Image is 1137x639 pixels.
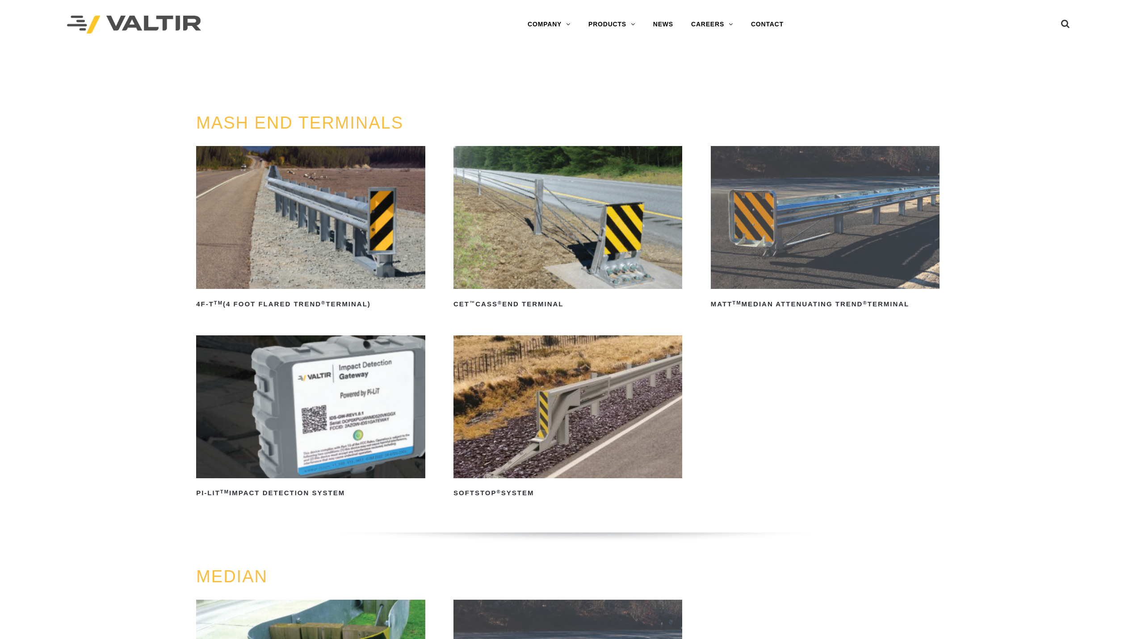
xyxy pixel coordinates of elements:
h2: SoftStop System [453,486,682,501]
a: MASH END TERMINALS [196,113,403,132]
a: SoftStop®System [453,335,682,501]
h2: 4F-T (4 Foot Flared TREND Terminal) [196,297,425,311]
sup: ® [321,300,326,305]
sup: ® [497,489,501,494]
a: MEDIAN [196,567,268,586]
sup: TM [220,489,229,494]
a: PI-LITTMImpact Detection System [196,335,425,501]
h2: MATT Median Attenuating TREND Terminal [711,297,940,311]
a: NEWS [644,16,682,33]
sup: ® [863,300,867,305]
img: Valtir [67,16,201,34]
a: MATTTMMedian Attenuating TREND®Terminal [711,146,940,311]
a: 4F-TTM(4 Foot Flared TREND®Terminal) [196,146,425,311]
h2: PI-LIT Impact Detection System [196,486,425,501]
h2: CET CASS End Terminal [453,297,682,311]
a: CET™CASS®End Terminal [453,146,682,311]
a: CAREERS [682,16,742,33]
img: SoftStop System End Terminal [453,335,682,478]
sup: ™ [470,300,475,305]
sup: TM [214,300,223,305]
sup: ® [498,300,502,305]
sup: TM [732,300,741,305]
a: CONTACT [742,16,793,33]
a: COMPANY [519,16,579,33]
a: PRODUCTS [579,16,644,33]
